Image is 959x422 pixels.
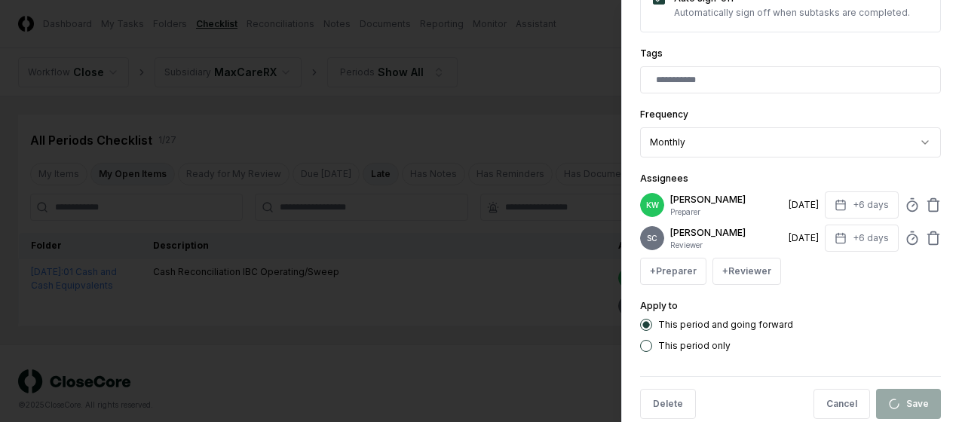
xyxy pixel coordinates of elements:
p: Automatically sign off when subtasks are completed. [674,6,910,20]
button: Cancel [813,389,870,419]
p: Reviewer [670,240,783,251]
button: +6 days [825,225,899,252]
button: +6 days [825,191,899,219]
span: SC [647,233,657,244]
p: Preparer [670,206,783,218]
label: Assignees [640,173,688,184]
button: +Reviewer [712,258,781,285]
button: Delete [640,389,696,419]
button: +Preparer [640,258,706,285]
div: [DATE] [789,198,819,212]
label: Apply to [640,300,678,311]
p: [PERSON_NAME] [670,226,783,240]
label: Frequency [640,109,688,120]
span: KW [646,200,659,211]
p: [PERSON_NAME] [670,193,783,206]
label: This period and going forward [658,320,793,329]
label: This period only [658,341,731,350]
label: Tags [640,47,663,59]
div: [DATE] [789,231,819,245]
